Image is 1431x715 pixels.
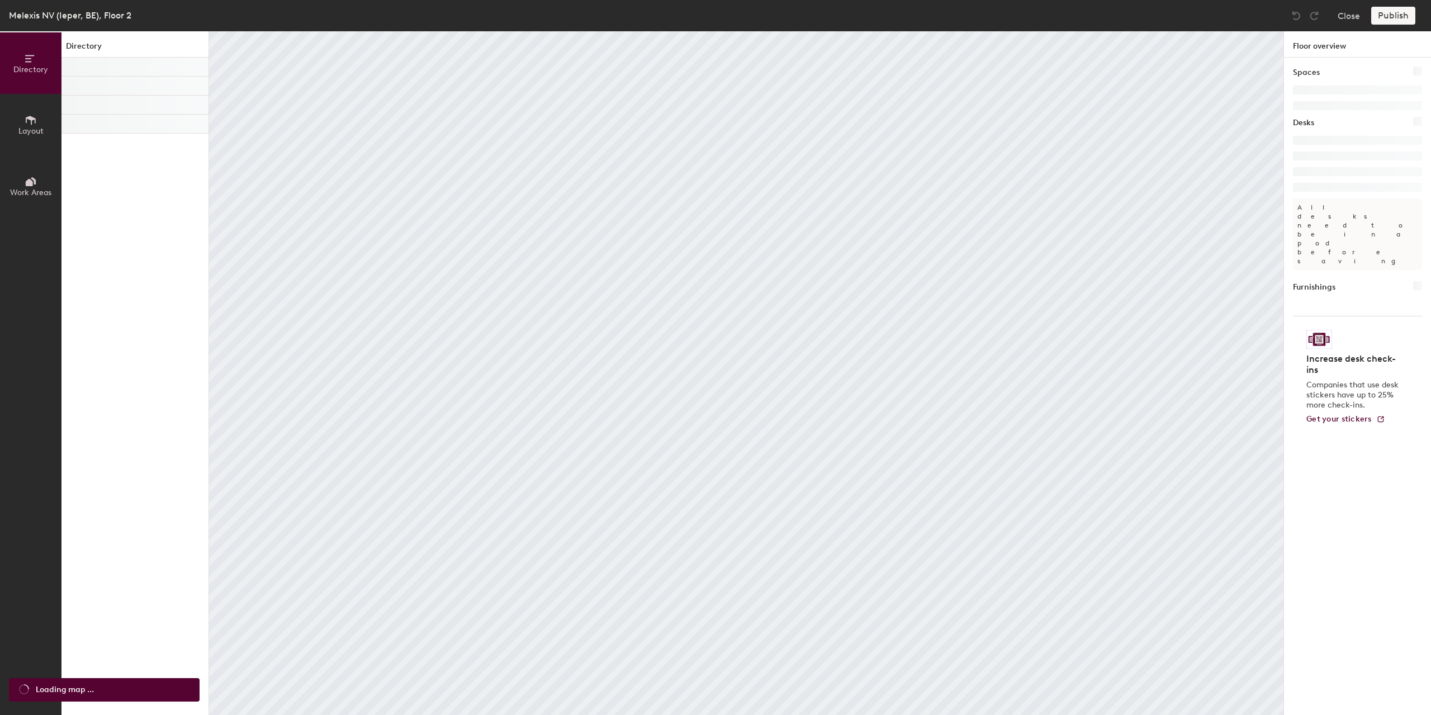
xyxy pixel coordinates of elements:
[1291,10,1302,21] img: Undo
[1293,67,1320,79] h1: Spaces
[61,40,209,58] h1: Directory
[1306,353,1402,376] h4: Increase desk check-ins
[18,126,44,136] span: Layout
[1293,117,1314,129] h1: Desks
[1306,330,1332,349] img: Sticker logo
[1306,415,1385,424] a: Get your stickers
[1309,10,1320,21] img: Redo
[9,8,131,22] div: Melexis NV (Ieper, BE), Floor 2
[1293,281,1335,293] h1: Furnishings
[36,684,94,696] span: Loading map ...
[13,65,48,74] span: Directory
[1293,198,1422,270] p: All desks need to be in a pod before saving
[1306,380,1402,410] p: Companies that use desk stickers have up to 25% more check-ins.
[1284,31,1431,58] h1: Floor overview
[10,188,51,197] span: Work Areas
[1306,414,1372,424] span: Get your stickers
[1338,7,1360,25] button: Close
[209,31,1283,715] canvas: Map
